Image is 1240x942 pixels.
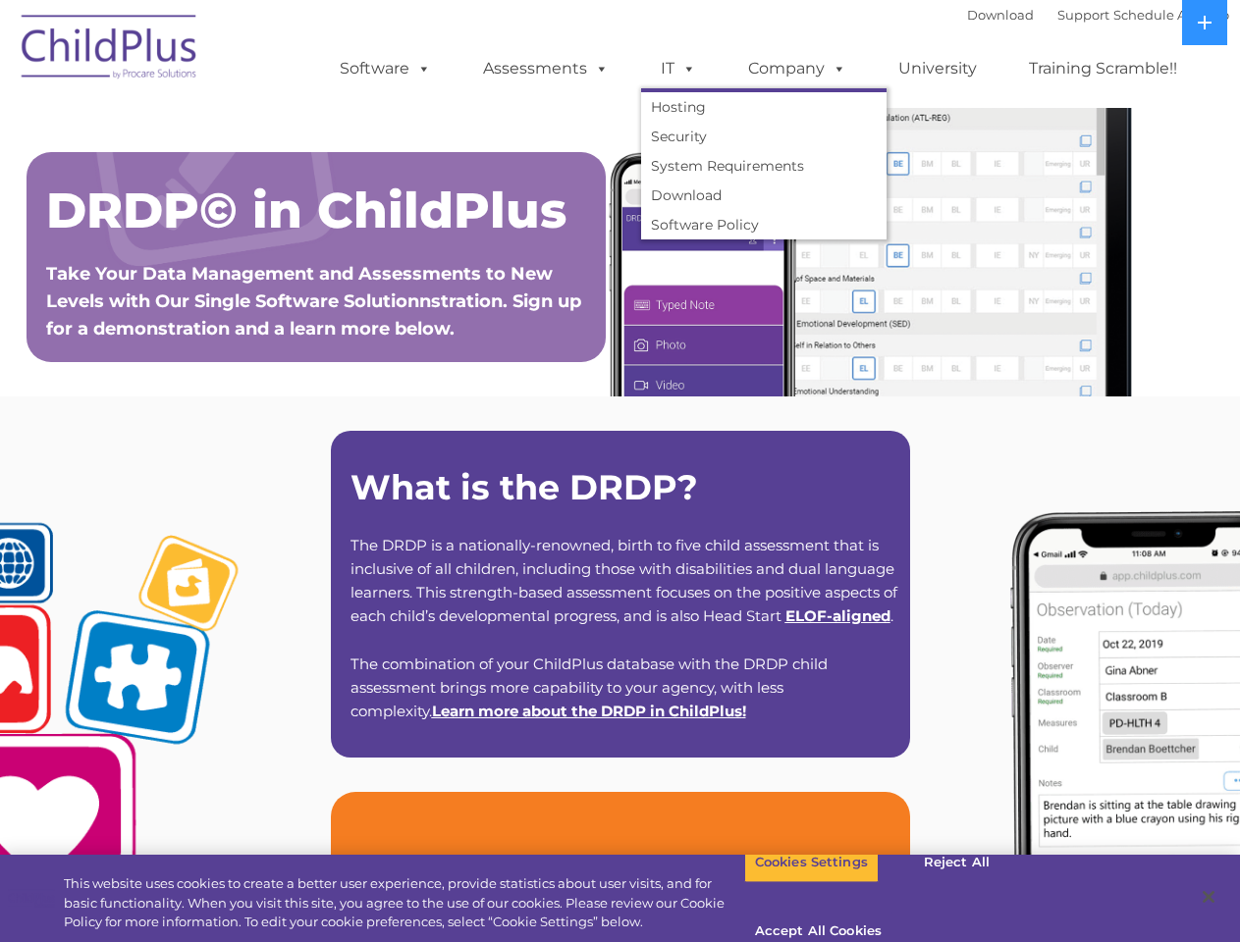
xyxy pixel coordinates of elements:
font: | [967,7,1229,23]
a: Company [728,49,866,88]
a: University [879,49,997,88]
a: Software [320,49,451,88]
button: Close [1187,875,1230,918]
img: ChildPlus by Procare Solutions [12,1,208,99]
a: Schedule A Demo [1113,7,1229,23]
a: Download [967,7,1034,23]
strong: What is the DRDP? [350,466,698,508]
button: Cookies Settings [744,842,879,883]
a: Security [641,122,887,151]
span: ! [432,702,746,720]
span: Take Your Data Management and Assessments to New Levels with Our Single Software Solutionnstratio... [46,263,581,340]
a: Assessments [463,49,628,88]
a: IT [641,49,716,88]
a: Training Scramble!! [1009,49,1197,88]
span: The DRDP is a nationally-renowned, birth to five child assessment that is inclusive of all childr... [350,536,897,625]
a: Software Policy [641,210,887,239]
span: DRDP© in ChildPlus [46,181,566,240]
button: Reject All [895,842,1018,883]
a: Hosting [641,92,887,122]
a: Learn more about the DRDP in ChildPlus [432,702,742,720]
span: The combination of your ChildPlus database with the DRDP child assessment brings more capability ... [350,654,828,720]
a: Download [641,181,887,210]
a: System Requirements [641,151,887,181]
a: ELOF-aligned [785,606,890,625]
a: Support [1057,7,1109,23]
div: This website uses cookies to create a better user experience, provide statistics about user visit... [64,874,744,932]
